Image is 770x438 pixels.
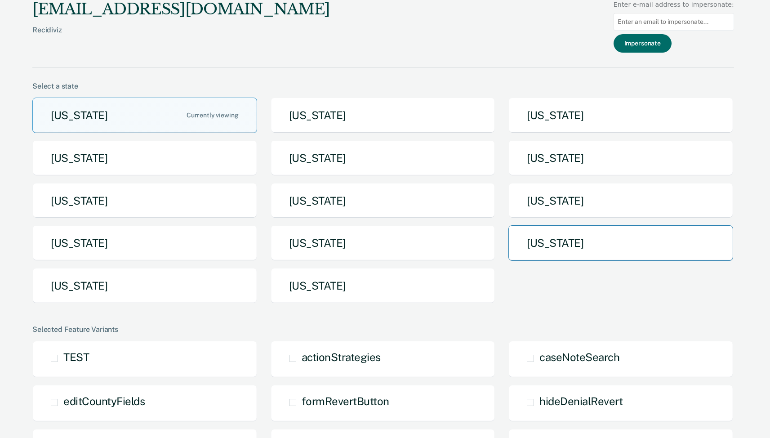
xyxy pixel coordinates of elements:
[32,26,330,49] div: Recidiviz
[508,140,733,176] button: [US_STATE]
[32,98,257,133] button: [US_STATE]
[32,268,257,304] button: [US_STATE]
[32,225,257,261] button: [US_STATE]
[32,183,257,219] button: [US_STATE]
[271,225,495,261] button: [US_STATE]
[63,395,145,407] span: editCountyFields
[539,351,619,363] span: caseNoteSearch
[271,183,495,219] button: [US_STATE]
[508,225,733,261] button: [US_STATE]
[302,395,389,407] span: formRevertButton
[271,140,495,176] button: [US_STATE]
[32,325,734,334] div: Selected Feature Variants
[271,98,495,133] button: [US_STATE]
[32,140,257,176] button: [US_STATE]
[271,268,495,304] button: [US_STATE]
[614,13,734,31] input: Enter an email to impersonate...
[302,351,381,363] span: actionStrategies
[508,98,733,133] button: [US_STATE]
[508,183,733,219] button: [US_STATE]
[63,351,89,363] span: TEST
[614,34,672,53] button: Impersonate
[32,82,734,90] div: Select a state
[539,395,623,407] span: hideDenialRevert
